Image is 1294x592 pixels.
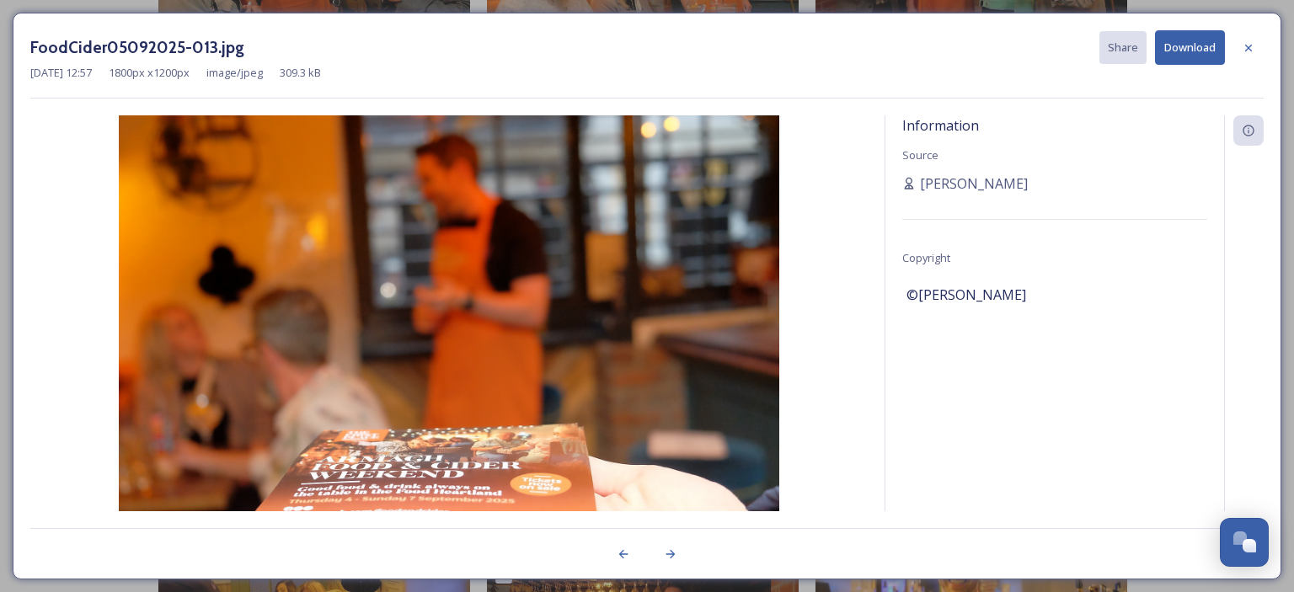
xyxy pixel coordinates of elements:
span: [PERSON_NAME] [920,173,1028,194]
span: 1800 px x 1200 px [109,65,190,81]
span: Information [902,116,979,135]
span: 309.3 kB [280,65,321,81]
button: Open Chat [1220,518,1269,567]
span: Source [902,147,938,163]
span: Copyright [902,250,950,265]
h3: FoodCider05092025-013.jpg [30,35,244,60]
button: Download [1155,30,1225,65]
img: FoodCider05092025-013.jpg [30,115,868,556]
span: ©[PERSON_NAME] [906,285,1026,305]
span: [DATE] 12:57 [30,65,92,81]
button: Share [1099,31,1147,64]
span: image/jpeg [206,65,263,81]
